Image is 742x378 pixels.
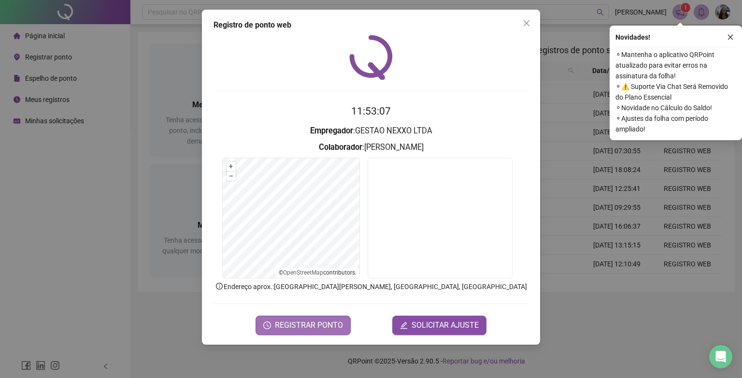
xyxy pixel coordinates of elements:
[214,125,528,137] h3: : GESTAO NEXXO LTDA
[227,172,236,181] button: –
[523,19,530,27] span: close
[263,321,271,329] span: clock-circle
[727,34,734,41] span: close
[392,316,486,335] button: editSOLICITAR AJUSTE
[412,320,479,331] span: SOLICITAR AJUSTE
[275,320,343,331] span: REGISTRAR PONTO
[214,281,528,292] p: Endereço aprox. : [GEOGRAPHIC_DATA][PERSON_NAME], [GEOGRAPHIC_DATA], [GEOGRAPHIC_DATA]
[709,345,732,368] div: Open Intercom Messenger
[400,321,408,329] span: edit
[615,32,650,43] span: Novidades !
[283,269,323,276] a: OpenStreetMap
[214,141,528,154] h3: : [PERSON_NAME]
[256,316,351,335] button: REGISTRAR PONTO
[615,49,736,81] span: ⚬ Mantenha o aplicativo QRPoint atualizado para evitar erros na assinatura da folha!
[349,35,393,80] img: QRPoint
[279,269,357,276] li: © contributors.
[615,81,736,102] span: ⚬ ⚠️ Suporte Via Chat Será Removido do Plano Essencial
[310,126,353,135] strong: Empregador
[319,143,362,152] strong: Colaborador
[615,102,736,113] span: ⚬ Novidade no Cálculo do Saldo!
[215,282,224,291] span: info-circle
[351,105,391,117] time: 11:53:07
[214,19,528,31] div: Registro de ponto web
[227,162,236,171] button: +
[519,15,534,31] button: Close
[615,113,736,134] span: ⚬ Ajustes da folha com período ampliado!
